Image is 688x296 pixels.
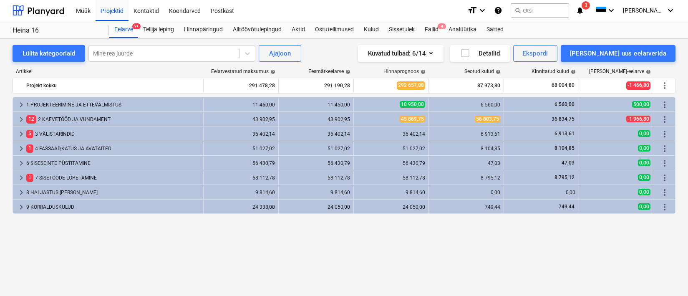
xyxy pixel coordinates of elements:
span: -1 466,80 [626,81,650,89]
div: Eelarve [109,21,138,38]
div: [PERSON_NAME] uus eelarverida [570,48,666,59]
button: Kuvatud tulbad:6/14 [358,45,444,62]
div: Eesmärkeelarve [308,68,350,74]
span: Rohkem tegevusi [660,144,670,154]
div: 36 402,14 [207,131,275,137]
span: keyboard_arrow_right [16,129,26,139]
div: Ajajoon [269,48,291,59]
a: Aktid [287,21,310,38]
div: [PERSON_NAME]-eelarve [589,68,651,74]
span: help [569,69,576,74]
span: Rohkem tegevusi [660,81,670,91]
span: 10 950,00 [400,101,425,108]
a: Sissetulek [384,21,420,38]
span: 1 [26,174,33,182]
div: 9 KORRALDUSKULUD [26,200,200,214]
div: Alltöövõtulepingud [228,21,287,38]
a: Ostutellimused [310,21,359,38]
div: 6 560,00 [432,102,500,108]
span: 0,00 [638,203,650,210]
div: 24 050,00 [357,204,425,210]
div: 36 402,14 [282,131,350,137]
span: 36 834,75 [551,116,575,122]
div: 3 VÄLISTARINDID [26,127,200,141]
div: Failid [420,21,444,38]
div: 58 112,78 [282,175,350,181]
button: Detailid [450,45,510,62]
div: Eelarvestatud maksumus [211,68,275,74]
a: Failid4 [420,21,444,38]
div: Hinnaprognoos [383,68,426,74]
span: 47,03 [561,160,575,166]
div: 6 913,61 [432,131,500,137]
div: Kulud [359,21,384,38]
div: 51 027,02 [282,146,350,152]
div: Heina 16 [13,26,99,35]
span: keyboard_arrow_right [16,158,26,168]
span: help [344,69,350,74]
span: 45 869,75 [400,116,425,122]
span: Rohkem tegevusi [660,100,670,110]
div: 9 814,60 [207,190,275,195]
div: 58 112,78 [357,175,425,181]
a: Tellija leping [138,21,179,38]
a: Hinnapäringud [179,21,228,38]
span: keyboard_arrow_right [16,173,26,183]
span: Rohkem tegevusi [660,173,670,183]
div: Lülita kategooriaid [23,48,75,59]
div: 9 814,60 [357,190,425,195]
div: 9 814,60 [282,190,350,195]
span: help [494,69,501,74]
span: Rohkem tegevusi [660,129,670,139]
span: 292 657,08 [397,81,425,89]
div: 24 050,00 [282,204,350,210]
span: 56 803,75 [475,116,500,122]
span: 8 795,12 [554,175,575,180]
span: help [644,69,651,74]
span: 749,44 [558,204,575,210]
a: Eelarve9+ [109,21,138,38]
span: Rohkem tegevusi [660,158,670,168]
span: 1 [26,144,33,152]
div: 24 338,00 [207,204,275,210]
span: 4 [438,23,446,29]
div: 51 027,02 [207,146,275,152]
div: 7 SISETÖÖDE LÕPETAMINE [26,171,200,185]
a: Sätted [481,21,509,38]
div: Artikkel [13,68,204,74]
div: Seotud kulud [464,68,501,74]
span: 68 004,80 [551,82,575,89]
a: Analüütika [444,21,481,38]
div: 56 430,79 [282,160,350,166]
span: keyboard_arrow_right [16,144,26,154]
div: 4 FASSAAD,KATUS JA AVATÄITED [26,142,200,155]
div: 11 450,00 [207,102,275,108]
div: 749,44 [432,204,500,210]
div: 2 KAEVETÖÖD JA VUNDAMENT [26,113,200,126]
span: keyboard_arrow_right [16,114,26,124]
span: 0,00 [638,189,650,195]
button: [PERSON_NAME] uus eelarverida [561,45,675,62]
div: 51 027,02 [357,146,425,152]
div: 58 112,78 [207,175,275,181]
button: Ajajoon [259,45,301,62]
span: keyboard_arrow_right [16,202,26,212]
div: 56 430,79 [357,160,425,166]
span: Rohkem tegevusi [660,187,670,197]
div: 8 104,85 [432,146,500,152]
div: 291 190,28 [282,79,350,92]
div: 291 478,28 [207,79,275,92]
span: 0,00 [638,159,650,166]
div: 0,00 [432,190,500,195]
div: 11 450,00 [282,102,350,108]
iframe: Chat Widget [646,256,688,296]
div: Kuvatud tulbad : 6/14 [368,48,433,59]
span: help [419,69,426,74]
span: 500,00 [632,101,650,108]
